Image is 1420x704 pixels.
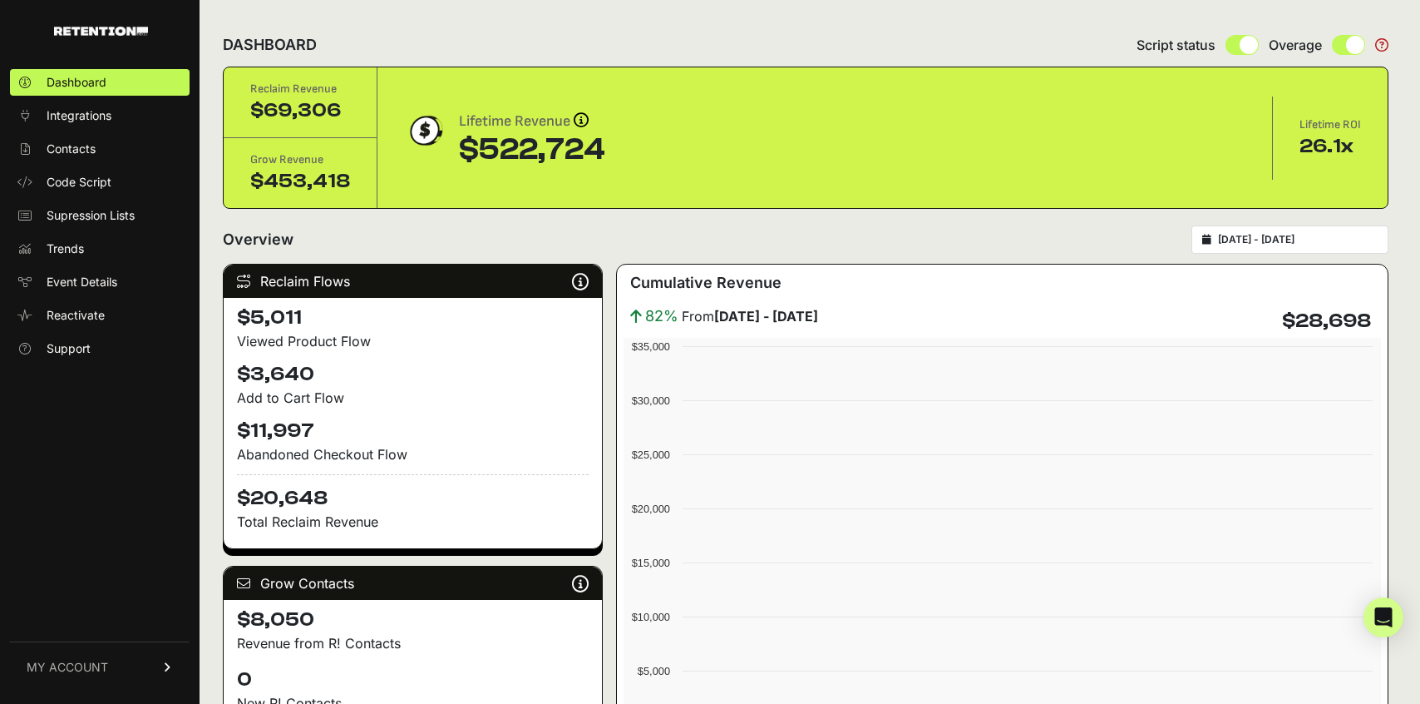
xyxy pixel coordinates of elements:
div: Reclaim Flows [224,265,602,298]
h4: $28,698 [1282,308,1371,335]
span: From [682,306,818,326]
div: Grow Revenue [250,151,350,168]
div: Viewed Product Flow [237,331,589,351]
text: $15,000 [631,557,669,569]
strong: [DATE] - [DATE] [714,308,818,325]
span: Script status [1136,35,1215,55]
p: Total Reclaim Revenue [237,512,589,532]
a: Integrations [10,102,190,129]
a: Reactivate [10,302,190,329]
span: Integrations [47,107,111,124]
div: Lifetime Revenue [459,110,605,133]
div: $69,306 [250,97,350,124]
h3: Cumulative Revenue [630,271,781,295]
h4: 0 [237,667,589,693]
h2: Overview [223,228,293,251]
text: $35,000 [631,340,669,353]
div: 26.1x [1299,133,1361,160]
div: Grow Contacts [224,567,602,600]
text: $20,000 [631,503,669,515]
div: Abandoned Checkout Flow [237,444,589,464]
a: MY ACCOUNT [10,642,190,692]
a: Trends [10,235,190,262]
span: Dashboard [47,74,106,91]
span: Trends [47,240,84,257]
span: Reactivate [47,307,105,324]
div: Lifetime ROI [1299,117,1361,133]
div: $522,724 [459,133,605,166]
div: Open Intercom Messenger [1363,597,1403,637]
img: Retention.com [54,27,148,36]
div: Add to Cart Flow [237,388,589,408]
h4: $20,648 [237,474,589,512]
a: Support [10,335,190,362]
span: Contacts [47,141,96,157]
h2: DASHBOARD [223,33,317,57]
a: Contacts [10,136,190,162]
span: Event Details [47,274,117,290]
span: Overage [1269,35,1322,55]
a: Dashboard [10,69,190,96]
span: Code Script [47,174,111,191]
h4: $3,640 [237,361,589,388]
div: Reclaim Revenue [250,81,350,97]
text: $10,000 [631,611,669,623]
span: MY ACCOUNT [27,659,108,676]
div: $453,418 [250,168,350,195]
h4: $11,997 [237,418,589,444]
a: Supression Lists [10,202,190,229]
h4: $8,050 [237,607,589,633]
img: dollar-coin-05c43ed7efb7bc0c12610022525b4bbbb207c7efeef5aecc26f025e68dcafac9.png [404,110,446,151]
text: $5,000 [638,665,670,677]
a: Code Script [10,169,190,196]
p: Revenue from R! Contacts [237,633,589,653]
h4: $5,011 [237,305,589,331]
a: Event Details [10,269,190,295]
span: Support [47,340,91,357]
span: 82% [645,305,678,328]
text: $25,000 [631,449,669,461]
text: $30,000 [631,394,669,407]
span: Supression Lists [47,207,135,224]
